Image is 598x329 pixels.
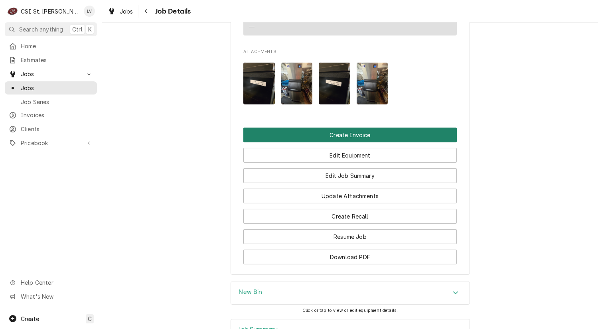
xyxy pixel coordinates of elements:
[105,5,136,18] a: Jobs
[243,57,457,111] span: Attachments
[88,25,92,33] span: K
[153,6,191,17] span: Job Details
[231,282,470,304] div: Accordion Header
[140,5,153,18] button: Navigate back
[7,6,18,17] div: C
[243,168,457,183] button: Edit Job Summary
[88,315,92,323] span: C
[21,56,93,64] span: Estimates
[5,39,97,53] a: Home
[231,282,470,305] div: New Bin
[281,63,313,104] img: wzvTthSdCQCH5Od9S6WQ
[243,163,457,183] div: Button Group Row
[19,25,63,33] span: Search anything
[21,278,92,287] span: Help Center
[243,49,457,55] span: Attachments
[84,6,95,17] div: LV
[21,42,93,50] span: Home
[243,244,457,264] div: Button Group Row
[5,67,97,81] a: Go to Jobs
[84,6,95,17] div: Lisa Vestal's Avatar
[319,63,350,104] img: WoFesuopSlqO80RA2KP7
[243,209,457,224] button: Create Recall
[72,25,83,33] span: Ctrl
[7,6,18,17] div: CSI St. Louis's Avatar
[21,7,79,16] div: CSI St. [PERSON_NAME]
[21,292,92,301] span: What's New
[21,111,93,119] span: Invoices
[243,63,275,104] img: WoFesuopSlqO80RA2KP7
[5,81,97,95] a: Jobs
[21,139,81,147] span: Pricebook
[243,128,457,142] div: Button Group Row
[120,7,133,16] span: Jobs
[21,84,93,92] span: Jobs
[21,315,39,322] span: Create
[239,288,262,296] h3: New Bin
[243,148,457,163] button: Edit Equipment
[302,308,398,313] span: Click or tap to view or edit equipment details.
[249,23,255,31] div: —
[243,203,457,224] div: Button Group Row
[21,70,81,78] span: Jobs
[243,142,457,163] div: Button Group Row
[231,282,470,304] button: Accordion Details Expand Trigger
[243,189,457,203] button: Update Attachments
[21,98,93,106] span: Job Series
[5,108,97,122] a: Invoices
[243,128,457,142] button: Create Invoice
[243,183,457,203] div: Button Group Row
[243,128,457,264] div: Button Group
[21,125,93,133] span: Clients
[243,250,457,264] button: Download PDF
[5,22,97,36] button: Search anythingCtrlK
[357,63,388,104] img: wzvTthSdCQCH5Od9S6WQ
[5,290,97,303] a: Go to What's New
[243,229,457,244] button: Resume Job
[5,95,97,108] a: Job Series
[5,122,97,136] a: Clients
[243,49,457,111] div: Attachments
[5,276,97,289] a: Go to Help Center
[243,224,457,244] div: Button Group Row
[5,53,97,67] a: Estimates
[5,136,97,150] a: Go to Pricebook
